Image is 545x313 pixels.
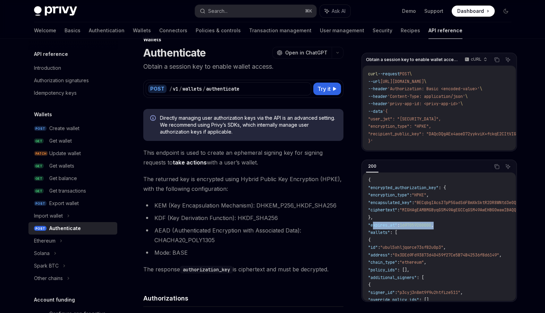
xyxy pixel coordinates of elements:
div: Get transactions [49,187,86,195]
p: cURL [471,57,482,62]
span: curl [368,71,378,77]
span: --header [368,86,388,92]
span: , [426,192,429,198]
span: "ubul5xhljqorce73sf82u0p3" [380,245,443,250]
a: Transaction management [249,22,312,39]
div: Import wallet [34,212,63,220]
span: Try it [317,85,331,93]
span: , [443,245,446,250]
span: \ [424,79,426,84]
span: "id" [368,245,378,250]
span: "encryption_type": "HPKE", [368,124,431,129]
div: wallets [182,85,202,92]
div: Idempotency keys [34,89,77,97]
span: POST [34,126,46,131]
div: authenticate [206,85,239,92]
a: POSTCreate wallet [28,122,117,135]
li: Mode: BASE [143,248,343,257]
span: : [], [397,267,409,273]
span: Directly managing user authorization keys via the API is an advanced setting. We recommend using ... [160,115,337,135]
span: : [397,222,400,228]
button: Try it [313,83,341,95]
span: : [ [390,230,397,235]
div: Authenticate [49,224,81,232]
div: / [179,85,182,92]
span: , [424,260,426,265]
span: Ask AI [332,8,346,15]
span: The response is ciphertext and must be decrypted. [143,264,343,274]
span: Obtain a session key to enable wallet access. [366,57,458,62]
span: "chain_type" [368,260,397,265]
span: : [395,290,397,295]
span: --header [368,94,388,99]
a: Recipes [401,22,420,39]
span: --data [368,109,383,114]
span: : [378,245,380,250]
a: GETGet balance [28,172,117,185]
a: take actions [173,159,207,166]
a: Basics [65,22,80,39]
span: { [368,177,371,183]
a: API reference [428,22,462,39]
div: Create wallet [49,124,79,133]
span: "encrypted_authorization_key" [368,185,438,191]
code: authorization_key [180,266,233,273]
span: : { [438,185,446,191]
span: "ciphertext" [368,207,397,213]
a: Dashboard [452,6,495,17]
span: : [397,260,400,265]
span: : [390,252,392,258]
a: Authorization signatures [28,74,117,87]
span: 'privy-app-id: <privy-app-id>' [388,101,460,107]
h1: Authenticate [143,46,206,59]
span: { [368,237,371,243]
span: "expires_at" [368,222,397,228]
span: "encapsulated_key" [368,200,412,205]
span: GET [34,163,44,169]
div: Export wallet [49,199,79,208]
span: "address" [368,252,390,258]
a: POSTAuthenticate [28,222,117,235]
span: --request [378,71,400,77]
span: "wallets" [368,230,390,235]
div: Get wallet [49,137,72,145]
a: GETGet transactions [28,185,117,197]
div: Spark BTC [34,262,59,270]
a: User management [320,22,364,39]
span: "override_policy_ids" [368,297,419,303]
span: 'Content-Type: application/json' [388,94,465,99]
span: GET [34,188,44,194]
a: Welcome [34,22,56,39]
div: Ethereum [34,237,56,245]
span: \ [460,101,463,107]
span: Open in ChatGPT [285,49,327,56]
a: Wallets [133,22,151,39]
button: Toggle dark mode [500,6,511,17]
button: Copy the contents from the code block [492,162,501,171]
span: }' [368,138,373,144]
a: GETGet wallet [28,135,117,147]
div: Search... [208,7,228,15]
span: 1697059200000 [400,222,431,228]
span: : [412,200,414,205]
div: v1 [173,85,178,92]
span: "user_jwt": "[SECURITY_DATA]", [368,116,441,122]
span: , [499,252,502,258]
button: Open in ChatGPT [272,47,332,59]
a: Introduction [28,62,117,74]
span: ⌘ K [305,8,312,14]
div: / [169,85,172,92]
a: Support [424,8,443,15]
span: "p3cyj3n8mt9f9u2htfize511" [397,290,460,295]
span: 'Authorization: Basic <encoded-value>' [388,86,480,92]
span: "ethereum" [400,260,424,265]
button: Copy the contents from the code block [492,55,501,64]
li: KEM (Key Encapsulation Mechanism): DHKEM_P256_HKDF_SHA256 [143,201,343,210]
span: POST [34,226,46,231]
img: dark logo [34,6,77,16]
span: [URL][DOMAIN_NAME] [380,79,424,84]
a: Authentication [89,22,125,39]
span: --url [368,79,380,84]
h4: Authorizations [143,294,343,303]
a: GETGet wallets [28,160,117,172]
